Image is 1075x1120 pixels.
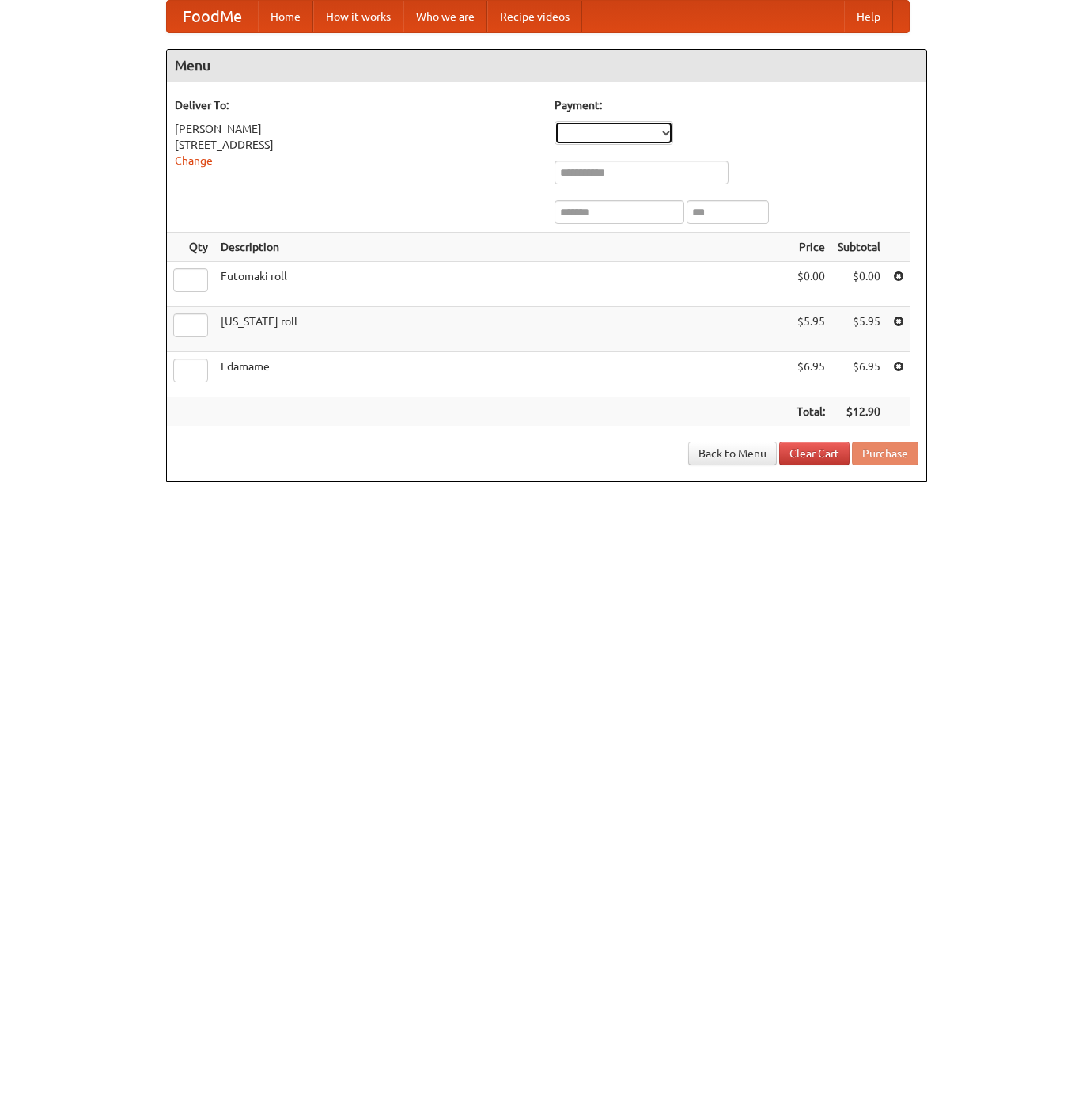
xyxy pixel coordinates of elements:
th: Price [790,233,831,262]
h5: Deliver To: [175,97,539,113]
div: [PERSON_NAME] [175,121,539,137]
div: [STREET_ADDRESS] [175,137,539,153]
td: $5.95 [790,307,831,352]
a: Change [175,154,213,167]
a: How it works [313,1,403,32]
th: Total: [790,397,831,427]
a: Who we are [403,1,487,32]
td: $5.95 [831,307,887,352]
h5: Payment: [555,97,918,113]
td: [US_STATE] roll [214,307,790,352]
a: FoodMe [167,1,258,32]
th: Qty [167,233,214,262]
a: Back to Menu [688,442,777,465]
a: Home [258,1,313,32]
button: Purchase [852,442,918,465]
td: $6.95 [831,352,887,397]
a: Help [844,1,893,32]
th: $12.90 [831,397,887,427]
td: Futomaki roll [214,262,790,307]
td: $6.95 [790,352,831,397]
td: $0.00 [831,262,887,307]
td: Edamame [214,352,790,397]
th: Description [214,233,790,262]
th: Subtotal [831,233,887,262]
td: $0.00 [790,262,831,307]
h4: Menu [167,50,926,82]
a: Recipe videos [487,1,582,32]
a: Clear Cart [779,442,850,465]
